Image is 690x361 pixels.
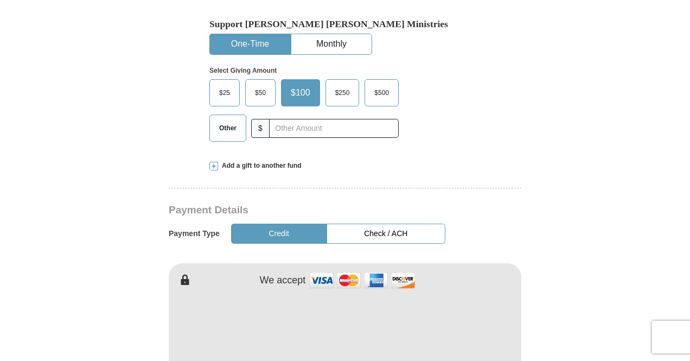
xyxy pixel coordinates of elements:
button: One-Time [210,34,290,54]
span: $50 [250,85,271,101]
span: $100 [285,85,316,101]
h5: Support [PERSON_NAME] [PERSON_NAME] Ministries [209,18,481,30]
span: $25 [214,85,235,101]
strong: Select Giving Amount [209,67,277,74]
input: Other Amount [269,119,399,138]
span: Add a gift to another fund [218,161,302,170]
button: Credit [231,224,327,244]
h3: Payment Details [169,204,445,217]
h5: Payment Type [169,229,220,238]
h4: We accept [260,275,306,287]
button: Check / ACH [327,224,445,244]
span: $250 [330,85,355,101]
img: credit cards accepted [308,269,417,292]
button: Monthly [291,34,372,54]
span: $ [251,119,270,138]
span: $500 [369,85,394,101]
span: Other [214,120,242,136]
